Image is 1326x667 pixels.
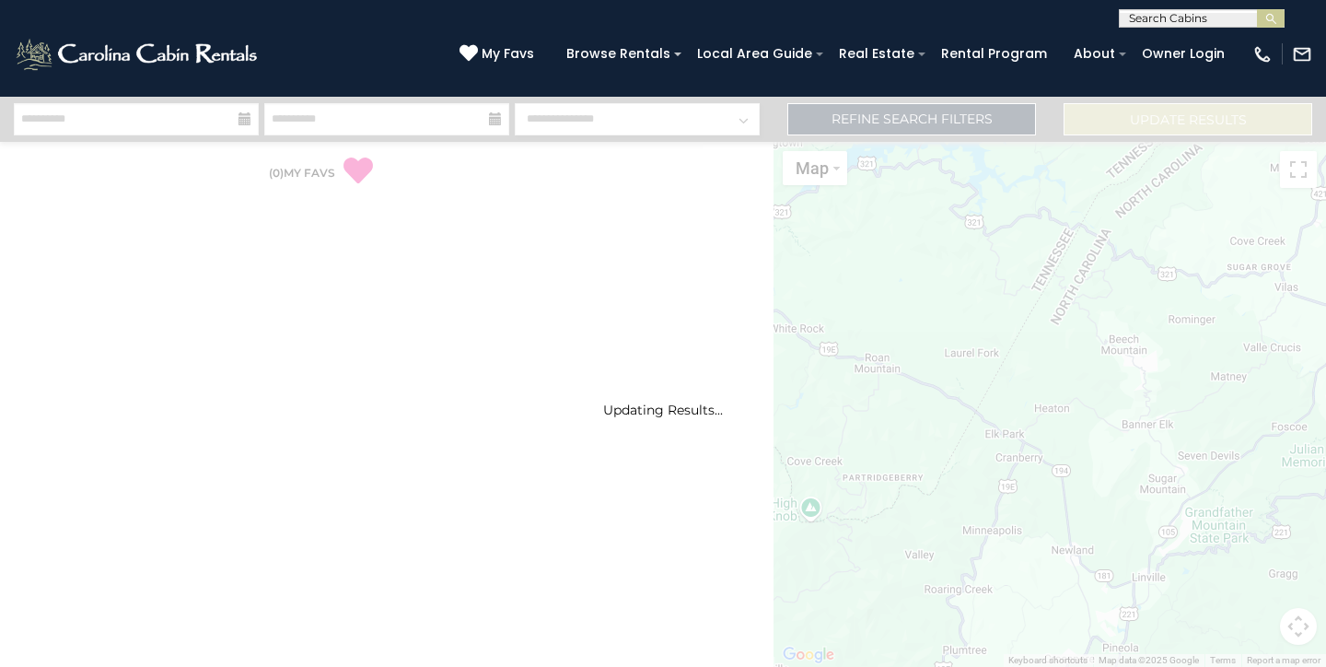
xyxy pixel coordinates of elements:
[557,40,680,68] a: Browse Rentals
[932,40,1056,68] a: Rental Program
[1292,44,1312,64] img: mail-regular-white.png
[1252,44,1273,64] img: phone-regular-white.png
[459,44,539,64] a: My Favs
[830,40,924,68] a: Real Estate
[1064,40,1124,68] a: About
[14,36,262,73] img: White-1-2.png
[688,40,821,68] a: Local Area Guide
[1133,40,1234,68] a: Owner Login
[482,44,534,64] span: My Favs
